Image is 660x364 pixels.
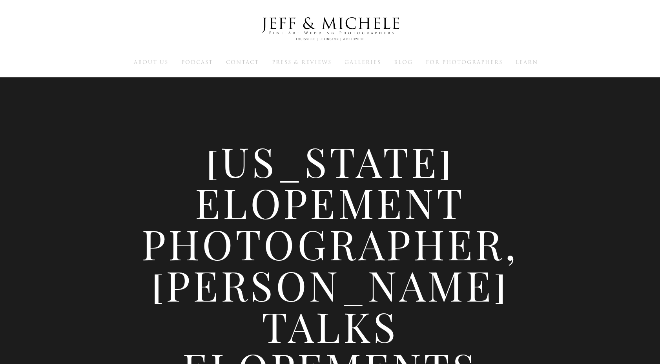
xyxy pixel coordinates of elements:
[426,59,503,66] a: For Photographers
[345,59,381,66] a: Galleries
[394,59,413,66] a: Blog
[345,59,381,66] span: Galleries
[226,59,259,66] span: Contact
[516,59,538,66] span: Learn
[394,59,413,66] span: Blog
[226,59,259,66] a: Contact
[426,59,503,66] span: For Photographers
[272,59,332,66] a: Press & Reviews
[134,59,168,66] a: About Us
[181,59,213,66] a: Podcast
[516,59,538,66] a: Learn
[181,59,213,66] span: Podcast
[272,59,332,66] span: Press & Reviews
[134,59,168,66] span: About Us
[252,10,408,48] img: Louisville Wedding Photographers - Jeff & Michele Wedding Photographers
